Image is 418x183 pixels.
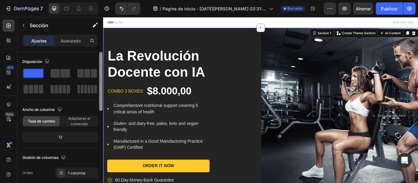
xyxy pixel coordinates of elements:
button: Order It Now [5,166,124,181]
button: 7 [2,2,46,15]
div: Deshacer/Rehacer [115,2,140,15]
div: Order It Now [46,170,83,177]
p: Sección [30,22,80,29]
font: Beta [6,112,13,116]
button: Publicar [376,2,403,15]
div: Section 1 [249,16,267,21]
font: Adaptarse al contenido [68,116,90,126]
div: Drop element here [320,112,353,117]
font: Ancho de columna [22,107,55,112]
iframe: Área de diseño [103,17,418,183]
button: AI Content [321,15,348,22]
p: Create Theme Section [278,16,317,21]
font: Página de inicio - [DATE][PERSON_NAME] 03:31:55 [162,6,266,18]
font: Disposición [22,59,42,64]
font: Borrador [287,6,303,11]
font: Orden [22,170,33,175]
font: Gestión de columnas [22,155,58,160]
font: 1 columna [68,171,85,175]
button: Ahorrar [353,2,373,15]
font: Sección [30,22,48,28]
font: Publicar [381,6,398,11]
font: Ahorrar [356,6,371,11]
font: Tasa de cambio [28,119,55,123]
font: 12 [58,135,62,139]
font: 7 [40,5,43,12]
div: Abrir Intercom Messenger [397,153,412,168]
font: 450 [7,65,13,70]
font: Ajustes [31,38,47,43]
font: / [160,6,161,11]
font: Avanzado [61,38,81,43]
